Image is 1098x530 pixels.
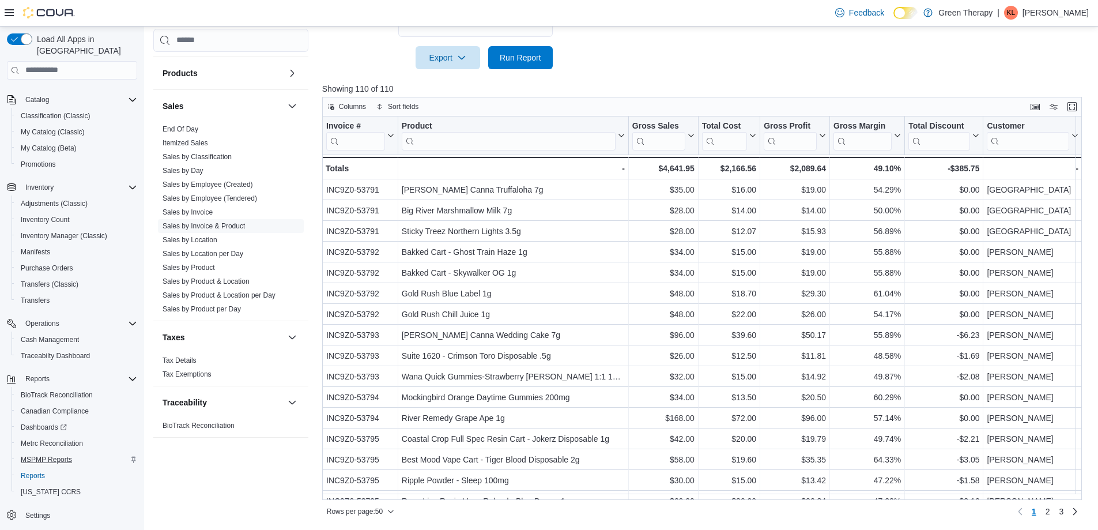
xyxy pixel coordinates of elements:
[402,370,625,384] div: Wana Quick Gummies-Strawberry [PERSON_NAME] 1:1 100mg
[163,277,250,286] span: Sales by Product & Location
[163,67,198,79] h3: Products
[833,328,901,342] div: 55.89%
[163,250,243,258] a: Sales by Location per Day
[2,371,142,387] button: Reports
[16,485,85,499] a: [US_STATE] CCRS
[702,204,756,217] div: $14.00
[163,139,208,147] a: Itemized Sales
[702,266,756,280] div: $15.00
[163,422,235,430] a: BioTrack Reconciliation
[12,332,142,348] button: Cash Management
[339,102,366,111] span: Columns
[16,469,50,483] a: Reports
[402,121,625,151] button: Product
[16,261,78,275] a: Purchase Orders
[326,183,394,197] div: INC9Z0-53791
[326,266,394,280] div: INC9Z0-53792
[764,328,826,342] div: $50.17
[1059,506,1063,517] span: 3
[326,121,394,151] button: Invoice #
[21,181,58,194] button: Inventory
[21,372,54,386] button: Reports
[833,204,901,217] div: 50.00%
[833,161,901,175] div: 49.10%
[12,387,142,403] button: BioTrack Reconciliation
[326,349,394,363] div: INC9Z0-53793
[21,111,90,121] span: Classification (Classic)
[16,420,137,434] span: Dashboards
[987,121,1069,151] div: Customer
[163,67,283,79] button: Products
[908,349,979,363] div: -$1.69
[163,305,241,314] span: Sales by Product per Day
[402,390,625,404] div: Mockingbird Orange Daytime Gummies 200mg
[21,280,78,289] span: Transfers (Classic)
[21,93,137,107] span: Catalog
[21,317,137,330] span: Operations
[833,121,892,132] div: Gross Margin
[833,287,901,300] div: 61.04%
[153,122,308,321] div: Sales
[1065,100,1079,114] button: Enter fullscreen
[25,374,50,384] span: Reports
[163,208,213,217] span: Sales by Invoice
[632,183,695,197] div: $35.00
[163,277,250,285] a: Sales by Product & Location
[632,121,695,151] button: Gross Sales
[1047,100,1061,114] button: Display options
[833,349,901,363] div: 48.58%
[764,121,817,132] div: Gross Profit
[163,221,245,231] span: Sales by Invoice & Product
[21,144,77,153] span: My Catalog (Beta)
[632,121,685,151] div: Gross Sales
[833,121,901,151] button: Gross Margin
[764,390,826,404] div: $20.50
[16,277,137,291] span: Transfers (Classic)
[16,277,83,291] a: Transfers (Classic)
[163,305,241,313] a: Sales by Product per Day
[1041,502,1055,521] a: Page 2 of 3
[987,266,1078,280] div: [PERSON_NAME]
[12,244,142,260] button: Manifests
[21,264,73,273] span: Purchase Orders
[16,349,137,363] span: Traceabilty Dashboard
[1068,505,1082,518] a: Next page
[163,125,198,134] span: End Of Day
[163,166,203,175] span: Sales by Day
[326,370,394,384] div: INC9Z0-53793
[16,157,61,171] a: Promotions
[16,485,137,499] span: Washington CCRS
[12,435,142,452] button: Metrc Reconciliation
[16,420,71,434] a: Dashboards
[16,437,137,450] span: Metrc Reconciliation
[25,183,54,192] span: Inventory
[402,266,625,280] div: Bakked Cart - Skywalker OG 1g
[21,471,45,480] span: Reports
[322,83,1090,95] p: Showing 110 of 110
[764,121,826,151] button: Gross Profit
[422,46,473,69] span: Export
[702,183,756,197] div: $16.00
[632,266,695,280] div: $34.00
[702,121,747,151] div: Total Cost
[987,121,1069,132] div: Customer
[163,167,203,175] a: Sales by Day
[21,317,64,330] button: Operations
[12,348,142,364] button: Traceabilty Dashboard
[163,249,243,258] span: Sales by Location per Day
[21,439,83,448] span: Metrc Reconciliation
[16,453,77,467] a: MSPMP Reports
[21,351,90,360] span: Traceabilty Dashboard
[16,197,92,211] a: Adjustments (Classic)
[16,437,88,450] a: Metrc Reconciliation
[163,100,283,112] button: Sales
[326,204,394,217] div: INC9Z0-53791
[16,229,112,243] a: Inventory Manager (Classic)
[323,100,371,114] button: Columns
[702,245,756,259] div: $15.00
[1007,6,1016,20] span: KL
[21,231,107,240] span: Inventory Manager (Classic)
[163,370,212,378] a: Tax Exemptions
[632,121,685,132] div: Gross Sales
[16,469,137,483] span: Reports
